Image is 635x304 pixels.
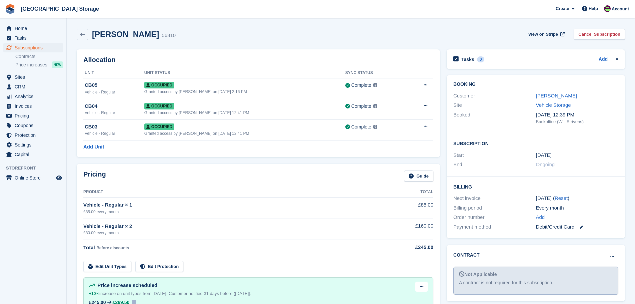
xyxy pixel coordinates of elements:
span: Invoices [15,101,55,111]
div: Granted access by [PERSON_NAME] on [DATE] 12:41 PM [144,110,345,116]
th: Unit Status [144,68,345,78]
div: End [453,161,536,169]
a: menu [3,130,63,140]
div: Vehicle - Regular × 1 [83,201,380,209]
a: Add [536,214,545,221]
span: Price increases [15,62,47,68]
div: NEW [52,61,63,68]
div: CB04 [85,102,144,110]
span: Online Store [15,173,55,183]
img: stora-icon-8386f47178a22dfd0bd8f6a31ec36ba5ce8667c1dd55bd0f319d3a0aa187defe.svg [5,4,15,14]
a: Add Unit [83,143,104,151]
a: [GEOGRAPHIC_DATA] Storage [18,3,102,14]
a: menu [3,140,63,149]
div: Booked [453,111,536,125]
img: icon-info-grey-7440780725fd019a000dd9b08b2336e03edf1995a4989e88bcd33f0948082b44.svg [373,125,377,129]
div: Granted access by [PERSON_NAME] on [DATE] 2:16 PM [144,89,345,95]
div: Every month [536,204,618,212]
img: icon-info-931a05b42745ab749e9cb3f8fd5492de83d1ef71f8849c2817883450ef4d471b.svg [132,300,136,304]
a: menu [3,101,63,111]
div: Start [453,151,536,159]
a: Price increases NEW [15,61,63,68]
span: Create [556,5,569,12]
a: Preview store [55,174,63,182]
a: menu [3,121,63,130]
th: Product [83,187,380,198]
h2: Billing [453,183,618,190]
a: menu [3,173,63,183]
div: 56810 [162,32,176,39]
div: [DATE] 12:39 PM [536,111,618,119]
td: £160.00 [380,219,433,240]
div: Vehicle - Regular [85,89,144,95]
span: View on Stripe [528,31,558,38]
div: Complete [351,123,371,130]
a: Contracts [15,53,63,60]
span: Sites [15,72,55,82]
div: CB05 [85,81,144,89]
h2: Pricing [83,171,106,182]
div: +10% [89,290,99,297]
div: CB03 [85,123,144,131]
a: Edit Unit Types [83,261,131,272]
span: Settings [15,140,55,149]
th: Total [380,187,433,198]
div: Not Applicable [459,271,613,278]
div: Order number [453,214,536,221]
span: increase on unit types from [DATE]. [89,291,167,296]
div: A contract is not required for this subscription. [459,279,613,286]
span: Subscriptions [15,43,55,52]
span: Analytics [15,92,55,101]
div: £80.00 every month [83,230,380,236]
a: menu [3,43,63,52]
h2: Allocation [83,56,433,64]
div: [DATE] ( ) [536,195,618,202]
span: Before discounts [96,246,129,250]
div: Granted access by [PERSON_NAME] on [DATE] 12:41 PM [144,130,345,136]
span: Help [589,5,598,12]
div: Billing period [453,204,536,212]
div: Vehicle - Regular [85,130,144,136]
div: Backoffice (Will Strivens) [536,118,618,125]
img: Gordy Scott [604,5,611,12]
span: Customer notified 31 days before ([DATE]). [169,291,251,296]
span: Account [612,6,629,12]
h2: Booking [453,82,618,87]
div: £245.00 [380,244,433,251]
a: Edit Protection [135,261,183,272]
div: Site [453,101,536,109]
a: Reset [555,195,568,201]
div: £85.00 every month [83,209,380,215]
img: icon-info-grey-7440780725fd019a000dd9b08b2336e03edf1995a4989e88bcd33f0948082b44.svg [373,104,377,108]
div: Vehicle - Regular × 2 [83,223,380,230]
a: menu [3,82,63,91]
h2: [PERSON_NAME] [92,30,159,39]
span: Occupied [144,123,174,130]
span: Storefront [6,165,66,172]
a: Guide [404,171,433,182]
h2: Contract [453,252,480,259]
div: Complete [351,82,371,89]
img: icon-info-grey-7440780725fd019a000dd9b08b2336e03edf1995a4989e88bcd33f0948082b44.svg [373,83,377,87]
h2: Subscription [453,140,618,146]
a: [PERSON_NAME] [536,93,577,98]
a: menu [3,150,63,159]
a: Cancel Subscription [574,29,625,40]
div: Customer [453,92,536,100]
span: Price increase scheduled [97,282,157,288]
div: 0 [477,56,485,62]
div: Debit/Credit Card [536,223,618,231]
time: 2024-10-14 00:00:00 UTC [536,151,552,159]
a: Vehicle Storage [536,102,571,108]
td: £85.00 [380,198,433,219]
span: Capital [15,150,55,159]
div: Complete [351,103,371,110]
span: Occupied [144,103,174,109]
span: Pricing [15,111,55,120]
span: Occupied [144,82,174,88]
span: Ongoing [536,162,555,167]
div: Payment method [453,223,536,231]
div: Next invoice [453,195,536,202]
span: Total [83,245,95,250]
a: menu [3,72,63,82]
